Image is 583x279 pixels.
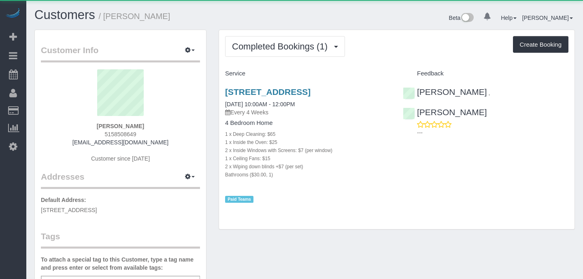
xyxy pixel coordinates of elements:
[97,123,144,129] strong: [PERSON_NAME]
[225,120,391,127] h4: 4 Bedroom Home
[403,87,487,97] a: [PERSON_NAME]
[232,41,332,52] span: Completed Bookings (1)
[91,155,150,162] span: Customer since [DATE]
[225,139,277,145] small: 1 x Inside the Oven: $25
[41,230,200,249] legend: Tags
[513,36,568,53] button: Create Booking
[225,164,303,170] small: 2 x Wiping down blinds +$7 (per set)
[225,156,270,161] small: 1 x Ceiling Fans: $15
[417,129,568,137] p: ---
[489,90,490,96] span: ,
[460,13,474,24] img: New interface
[41,196,86,204] label: Default Address:
[105,131,136,137] span: 5158508649
[225,70,391,77] h4: Service
[501,15,517,21] a: Help
[34,8,95,22] a: Customers
[41,44,200,62] legend: Customer Info
[225,101,295,107] a: [DATE] 10:00AM - 12:00PM
[99,12,170,21] small: / [PERSON_NAME]
[522,15,573,21] a: [PERSON_NAME]
[5,8,21,19] img: Automaid Logo
[225,196,253,203] span: Paid Teams
[403,107,487,117] a: [PERSON_NAME]
[449,15,474,21] a: Beta
[72,139,168,146] a: [EMAIL_ADDRESS][DOMAIN_NAME]
[225,172,273,178] small: Bathrooms ($30.00, 1)
[225,131,275,137] small: 1 x Deep Cleaning: $65
[403,70,568,77] h4: Feedback
[41,255,200,272] label: To attach a special tag to this Customer, type a tag name and press enter or select from availabl...
[41,207,97,213] span: [STREET_ADDRESS]
[225,87,311,97] a: [STREET_ADDRESS]
[225,108,391,116] p: Every 4 Weeks
[225,36,345,57] button: Completed Bookings (1)
[225,148,332,153] small: 2 x Inside Windows with Screens: $7 (per window)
